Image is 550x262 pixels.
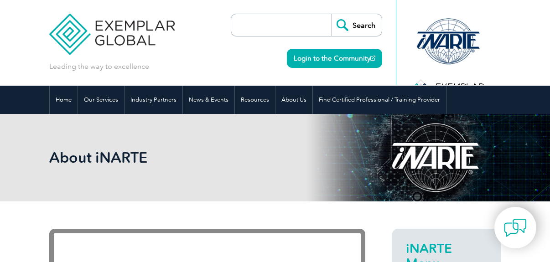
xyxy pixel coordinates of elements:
a: About Us [275,86,312,114]
img: open_square.png [370,56,375,61]
a: Our Services [78,86,124,114]
input: Search [332,14,382,36]
a: Resources [235,86,275,114]
a: Home [50,86,78,114]
img: contact-chat.png [504,216,527,239]
a: Login to the Community [287,49,382,68]
a: News & Events [183,86,234,114]
h2: About iNARTE [49,150,365,165]
p: Leading the way to excellence [49,62,149,72]
a: Industry Partners [125,86,182,114]
a: Find Certified Professional / Training Provider [313,86,446,114]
